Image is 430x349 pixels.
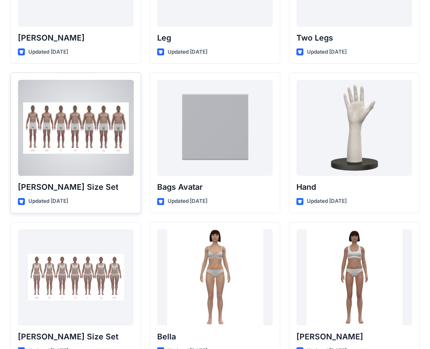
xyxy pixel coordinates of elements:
[18,80,134,176] a: Oliver Size Set
[18,181,134,193] p: [PERSON_NAME] Size Set
[296,229,412,325] a: Emma
[307,48,347,57] p: Updated [DATE]
[18,32,134,44] p: [PERSON_NAME]
[18,331,134,343] p: [PERSON_NAME] Size Set
[157,331,273,343] p: Bella
[307,197,347,206] p: Updated [DATE]
[157,229,273,325] a: Bella
[18,229,134,325] a: Olivia Size Set
[28,48,68,57] p: Updated [DATE]
[168,48,207,57] p: Updated [DATE]
[157,32,273,44] p: Leg
[296,181,412,193] p: Hand
[28,197,68,206] p: Updated [DATE]
[296,331,412,343] p: [PERSON_NAME]
[296,32,412,44] p: Two Legs
[157,181,273,193] p: Bags Avatar
[157,80,273,176] a: Bags Avatar
[296,80,412,176] a: Hand
[168,197,207,206] p: Updated [DATE]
